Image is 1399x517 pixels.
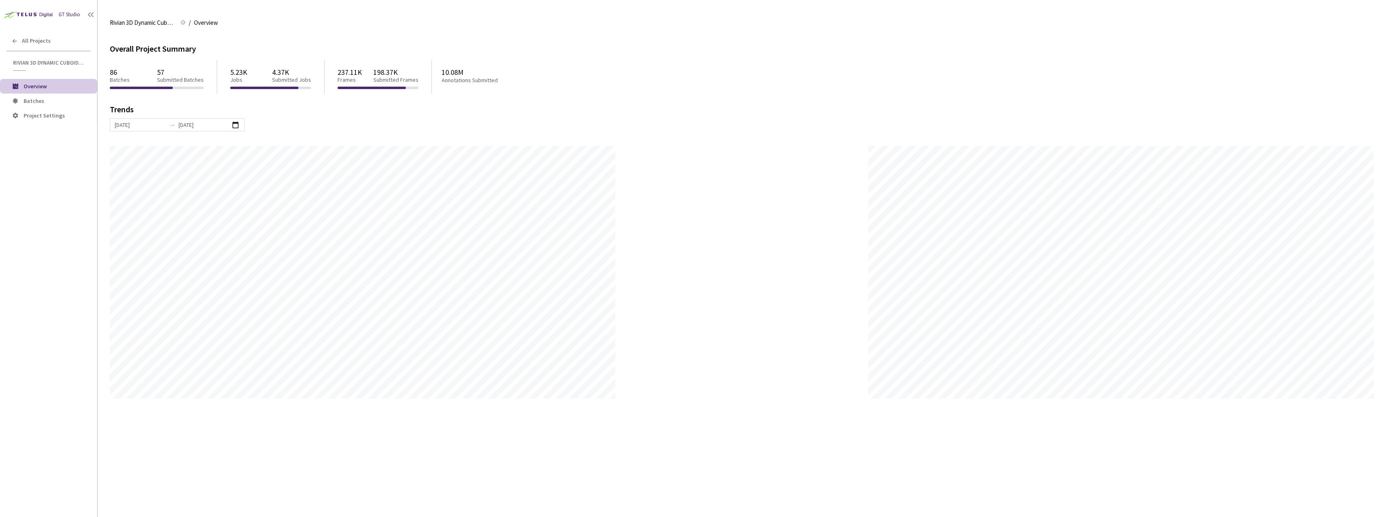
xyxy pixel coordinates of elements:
div: Overall Project Summary [110,42,1387,55]
p: 198.37K [373,68,418,76]
p: 10.08M [442,68,530,76]
li: / [189,18,191,28]
input: End date [179,120,229,129]
span: Batches [24,97,44,105]
p: Frames [338,76,362,83]
p: Batches [110,76,130,83]
span: Overview [24,83,47,90]
span: All Projects [22,37,51,44]
p: 237.11K [338,68,362,76]
p: Submitted Jobs [272,76,311,83]
p: Annotations Submitted [442,77,530,84]
input: Start date [115,120,166,129]
span: Project Settings [24,112,65,119]
span: Rivian 3D Dynamic Cuboids[2024-25] [110,18,176,28]
p: Submitted Frames [373,76,418,83]
span: Rivian 3D Dynamic Cuboids[2024-25] [13,59,86,66]
span: swap-right [169,122,175,128]
span: Overview [194,18,218,28]
div: Trends [110,105,1375,118]
p: Submitted Batches [157,76,204,83]
span: to [169,122,175,128]
div: GT Studio [59,11,80,19]
p: Jobs [230,76,247,83]
p: 86 [110,68,130,76]
p: 5.23K [230,68,247,76]
p: 4.37K [272,68,311,76]
p: 57 [157,68,204,76]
